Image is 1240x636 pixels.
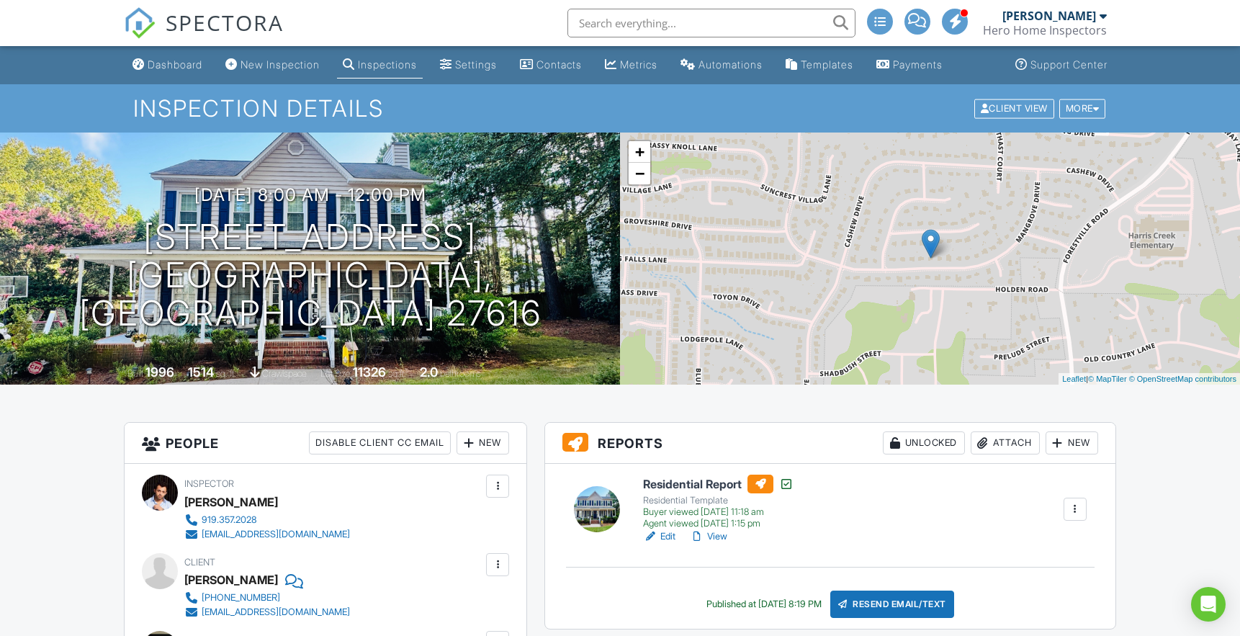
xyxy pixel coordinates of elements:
div: [EMAIL_ADDRESS][DOMAIN_NAME] [202,529,350,540]
div: More [1059,99,1106,118]
a: Dashboard [127,52,208,79]
div: [PERSON_NAME] [1002,9,1096,23]
span: Inspector [184,478,234,489]
div: Resend Email/Text [830,591,954,618]
div: [PERSON_NAME] [184,491,278,513]
a: View [690,529,727,544]
a: Automations (Basic) [675,52,768,79]
a: Payments [871,52,948,79]
span: Client [184,557,215,568]
span: sq. ft. [216,368,236,379]
a: Inspections [337,52,423,79]
div: New Inspection [241,58,320,71]
h3: People [125,423,526,464]
h1: [STREET_ADDRESS] [GEOGRAPHIC_DATA], [GEOGRAPHIC_DATA] 27616 [23,218,597,332]
div: [EMAIL_ADDRESS][DOMAIN_NAME] [202,606,350,618]
div: | [1059,373,1240,385]
div: 919.357.2028 [202,514,257,526]
a: Support Center [1010,52,1113,79]
div: Unlocked [883,431,965,454]
div: Contacts [536,58,582,71]
div: Templates [801,58,853,71]
div: New [457,431,509,454]
div: Hero Home Inspectors [983,23,1107,37]
a: Metrics [599,52,663,79]
div: Buyer viewed [DATE] 11:18 am [643,506,794,518]
a: Templates [780,52,859,79]
div: Automations [698,58,763,71]
a: [EMAIL_ADDRESS][DOMAIN_NAME] [184,605,350,619]
div: 11326 [353,364,386,380]
div: Open Intercom Messenger [1191,587,1226,622]
a: New Inspection [220,52,325,79]
a: Leaflet [1062,375,1086,383]
a: Edit [643,529,675,544]
span: sq.ft. [388,368,406,379]
span: bathrooms [440,368,481,379]
div: 1996 [145,364,174,380]
div: Client View [974,99,1054,118]
img: The Best Home Inspection Software - Spectora [124,7,156,39]
h3: [DATE] 8:00 am - 12:00 pm [194,185,426,205]
span: SPECTORA [166,7,284,37]
h3: Reports [545,423,1115,464]
div: Metrics [620,58,657,71]
div: Dashboard [148,58,202,71]
h1: Inspection Details [133,96,1107,121]
a: Zoom out [629,163,650,184]
a: Settings [434,52,503,79]
span: Lot Size [320,368,351,379]
a: Residential Report Residential Template Buyer viewed [DATE] 11:18 am Agent viewed [DATE] 1:15 pm [643,475,794,529]
a: [PHONE_NUMBER] [184,591,350,605]
a: Zoom in [629,141,650,163]
a: © OpenStreetMap contributors [1129,375,1236,383]
div: 2.0 [420,364,438,380]
div: Settings [455,58,497,71]
h6: Residential Report [643,475,794,493]
div: New [1046,431,1098,454]
div: 1514 [188,364,214,380]
a: [EMAIL_ADDRESS][DOMAIN_NAME] [184,527,350,542]
a: 919.357.2028 [184,513,350,527]
a: Client View [973,102,1058,113]
div: [PERSON_NAME] [184,569,278,591]
div: Disable Client CC Email [309,431,451,454]
div: [PHONE_NUMBER] [202,592,280,604]
a: Contacts [514,52,588,79]
div: Payments [893,58,943,71]
div: Inspections [358,58,417,71]
a: SPECTORA [124,19,284,50]
div: Attach [971,431,1040,454]
div: Support Center [1030,58,1108,71]
span: crawlspace [262,368,307,379]
div: Residential Template [643,495,794,506]
div: Agent viewed [DATE] 1:15 pm [643,518,794,529]
input: Search everything... [567,9,855,37]
div: Published at [DATE] 8:19 PM [706,599,822,610]
span: Built [127,368,143,379]
a: © MapTiler [1088,375,1127,383]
